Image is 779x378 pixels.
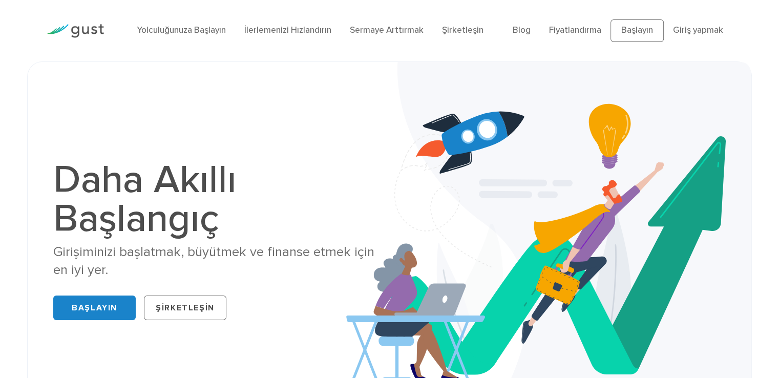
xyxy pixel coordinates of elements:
[350,25,424,35] a: Sermaye Arttırmak
[156,303,215,313] font: Şirketleşin
[442,25,483,35] a: Şirketleşin
[137,25,226,35] a: Yolculuğunuza Başlayın
[144,296,226,320] a: Şirketleşin
[244,25,331,35] a: İlerlemenizi Hızlandırın
[53,157,237,242] font: Daha Akıllı Başlangıç
[513,25,531,35] a: Blog
[53,244,374,278] font: Girişiminizi başlatmak, büyütmek ve finanse etmek için en iyi yer.
[549,25,601,35] a: Fiyatlandırma
[621,25,653,35] font: Başlayın
[610,19,664,42] a: Başlayın
[53,296,136,320] a: Başlayın
[47,24,104,38] img: Gust Logo
[673,25,723,35] a: Giriş yapmak
[72,303,117,313] font: Başlayın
